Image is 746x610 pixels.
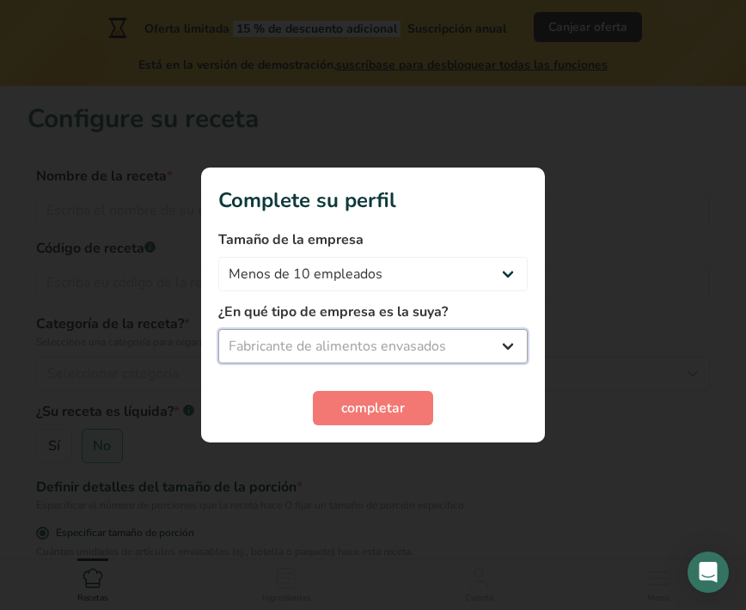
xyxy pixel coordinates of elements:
span: completar [341,398,405,418]
label: ¿En qué tipo de empresa es la suya? [218,302,528,322]
button: completar [313,391,433,425]
div: Open Intercom Messenger [688,552,729,593]
label: Tamaño de la empresa [218,229,528,250]
h1: Complete su perfil [218,185,528,216]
